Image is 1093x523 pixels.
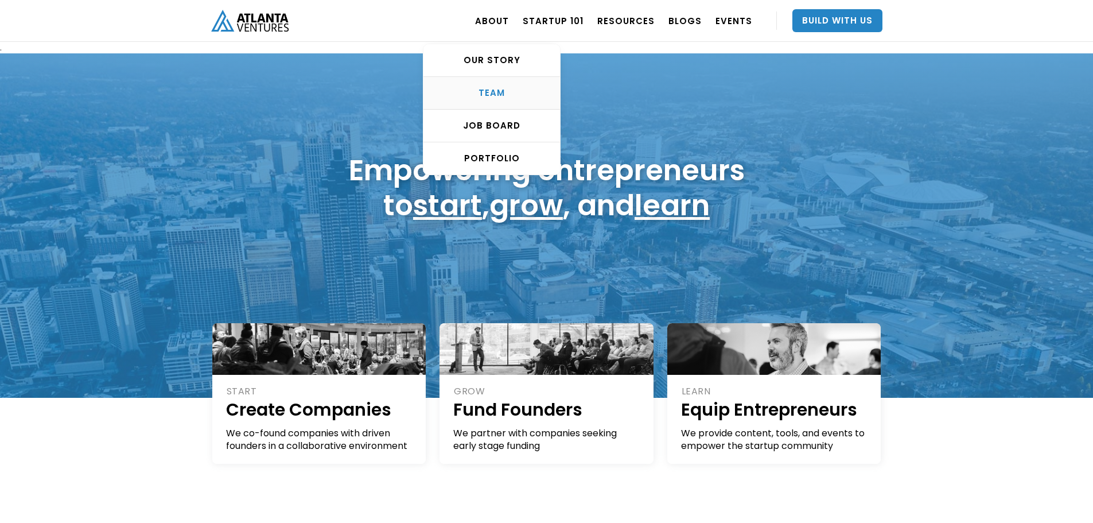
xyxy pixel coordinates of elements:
a: BLOGS [668,5,702,37]
a: EVENTS [715,5,752,37]
a: start [413,185,482,226]
div: We partner with companies seeking early stage funding [453,427,641,452]
div: PORTFOLIO [423,153,560,164]
a: PORTFOLIO [423,142,560,175]
h1: Create Companies [226,398,414,421]
div: We co-found companies with driven founders in a collaborative environment [226,427,414,452]
a: GROWFund FoundersWe partner with companies seeking early stage funding [439,323,654,464]
a: TEAM [423,77,560,110]
a: LEARNEquip EntrepreneursWe provide content, tools, and events to empower the startup community [667,323,881,464]
a: ABOUT [475,5,509,37]
h1: Equip Entrepreneurs [681,398,869,421]
div: GROW [454,385,641,398]
div: TEAM [423,87,560,99]
div: Job Board [423,120,560,131]
div: OUR STORY [423,55,560,66]
div: We provide content, tools, and events to empower the startup community [681,427,869,452]
a: OUR STORY [423,44,560,77]
a: learn [635,185,710,226]
a: grow [489,185,563,226]
a: RESOURCES [597,5,655,37]
h1: Empowering entrepreneurs to , , and [349,153,745,223]
a: Startup 101 [523,5,584,37]
a: STARTCreate CompaniesWe co-found companies with driven founders in a collaborative environment [212,323,426,464]
h1: Fund Founders [453,398,641,421]
a: Job Board [423,110,560,142]
div: START [227,385,414,398]
div: LEARN [682,385,869,398]
a: Build With Us [792,9,882,32]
